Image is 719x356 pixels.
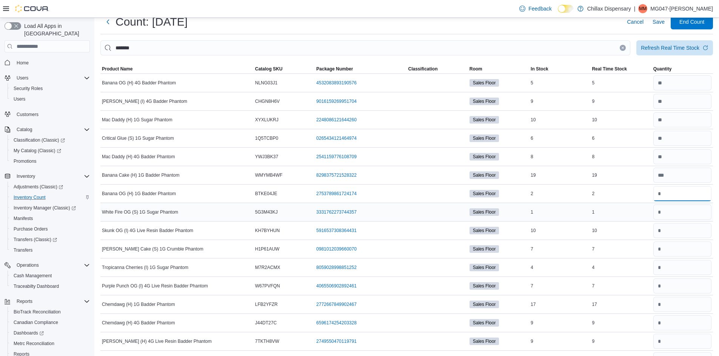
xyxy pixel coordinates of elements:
span: Reports [17,298,32,304]
a: Transfers [11,246,35,255]
span: End Count [679,18,704,26]
a: 0981012039660070 [316,246,357,252]
button: Canadian Compliance [8,317,93,328]
button: Package Number [315,64,406,73]
span: Sales Floor [473,98,496,105]
a: Inventory Manager (Classic) [8,203,93,213]
span: Quantity [653,66,672,72]
div: 1 [529,208,590,217]
span: Sales Floor [473,209,496,215]
span: Transfers [11,246,90,255]
span: Sales Floor [473,116,496,123]
div: 7 [590,281,651,290]
span: Sales Floor [473,79,496,86]
span: Mac Daddy (H) 4G Badder Phantom [102,154,175,160]
button: Catalog [14,125,35,134]
button: Security Roles [8,83,93,94]
button: Cancel [624,14,647,29]
span: Sales Floor [473,172,496,179]
span: My Catalog (Classic) [11,146,90,155]
button: Inventory Count [8,192,93,203]
span: YWJ3BK37 [255,154,278,160]
span: Classification [408,66,437,72]
a: Cash Management [11,271,55,280]
a: 5916537308364431 [316,228,357,234]
span: Inventory Count [14,194,46,200]
span: Adjustments (Classic) [14,184,63,190]
a: Home [14,58,32,67]
button: Reports [2,296,93,307]
span: H1P61AUW [255,246,280,252]
span: Purple Punch OG (I) 4G Live Resin Badder Phantom [102,283,208,289]
span: My Catalog (Classic) [14,148,61,154]
a: Canadian Compliance [11,318,61,327]
span: Sales Floor [470,227,499,234]
input: This is a search bar. After typing your query, hit enter to filter the results lower in the page. [100,40,630,55]
span: LFB2YFZR [255,301,278,307]
span: Inventory [14,172,90,181]
a: Security Roles [11,84,46,93]
span: Customers [14,110,90,119]
button: End Count [671,14,713,29]
span: Transfers [14,247,32,253]
span: Canadian Compliance [14,319,58,325]
span: 5G3M43KJ [255,209,278,215]
span: 1Q5TCBP0 [255,135,278,141]
span: Sales Floor [470,264,499,271]
span: Banana OG (H) 1G Badder Phantom [102,191,176,197]
span: KH7BYHUN [255,228,280,234]
span: Mac Daddy (H) 1G Sugar Phantom [102,117,172,123]
div: 10 [529,226,590,235]
button: Catalog [2,124,93,135]
a: 4532083893190576 [316,80,357,86]
span: Sales Floor [470,190,499,197]
span: J44DT27C [255,320,277,326]
a: Adjustments (Classic) [11,182,66,191]
span: In Stock [531,66,548,72]
button: Inventory [14,172,38,181]
span: Banana OG (H) 4G Badder Phantom [102,80,176,86]
div: 8 [529,152,590,161]
span: Sales Floor [470,98,499,105]
a: 3331762273744357 [316,209,357,215]
span: Room [470,66,482,72]
span: Sales Floor [470,208,499,216]
a: 2753789861724174 [316,191,357,197]
span: CHGN8H6V [255,98,280,104]
a: Customers [14,110,42,119]
input: Dark Mode [558,5,574,13]
button: Catalog SKU [254,64,315,73]
span: Sales Floor [470,79,499,87]
span: Catalog [17,127,32,133]
span: Purchase Orders [11,225,90,234]
span: Product Name [102,66,132,72]
span: [PERSON_NAME] Cake (S) 1G Crumble Phantom [102,246,203,252]
button: Classification [406,64,468,73]
span: Package Number [316,66,353,72]
div: 6 [590,134,651,143]
span: Manifests [14,215,33,222]
span: Cancel [627,18,644,26]
span: Sales Floor [470,338,499,345]
span: BioTrack Reconciliation [14,309,61,315]
span: Sales Floor [470,134,499,142]
a: 2772667849902467 [316,301,357,307]
div: 17 [529,300,590,309]
span: Sales Floor [473,264,496,271]
span: Inventory Manager (Classic) [14,205,76,211]
div: 9 [590,97,651,106]
button: Clear input [620,45,626,51]
div: 2 [529,189,590,198]
a: 6596174254203328 [316,320,357,326]
p: MG047-[PERSON_NAME] [650,4,713,13]
div: 7 [529,281,590,290]
div: 10 [590,226,651,235]
span: [PERSON_NAME] (I) 4G Badder Phantom [102,98,187,104]
span: Sales Floor [473,338,496,345]
a: Classification (Classic) [8,135,93,145]
span: BioTrack Reconciliation [11,307,90,316]
span: 7TKTH8VW [255,338,279,344]
div: 10 [529,115,590,124]
button: Users [2,73,93,83]
span: Sales Floor [470,319,499,327]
